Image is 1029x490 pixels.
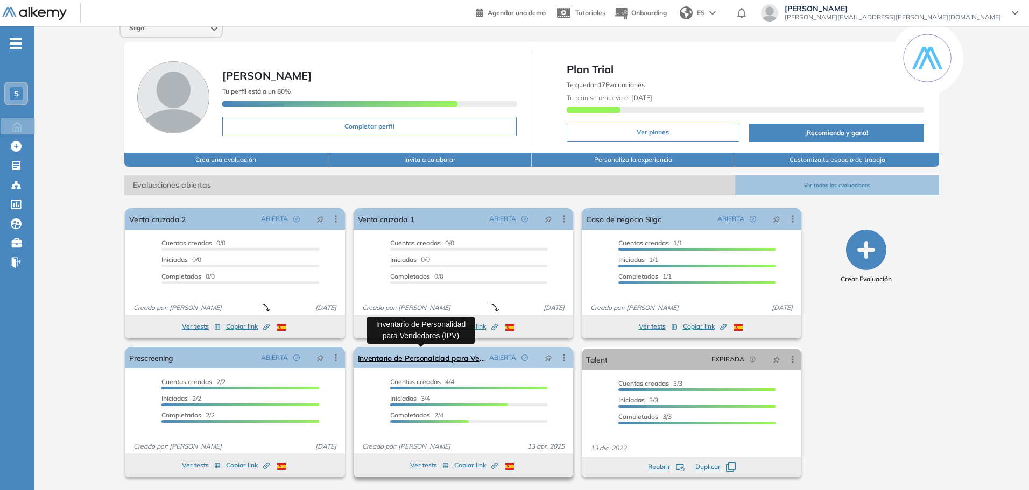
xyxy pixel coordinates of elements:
button: Crea una evaluación [124,153,328,167]
img: ESP [734,324,743,331]
button: Ver tests [182,459,221,472]
button: Personaliza la experiencia [532,153,735,167]
span: 2/2 [161,378,225,386]
span: 2/4 [390,411,443,419]
button: Customiza tu espacio de trabajo [735,153,939,167]
button: ¡Recomienda y gana! [749,124,924,142]
span: Completados [390,272,430,280]
span: pushpin [316,215,324,223]
span: pushpin [545,215,552,223]
span: pushpin [773,215,780,223]
span: [PERSON_NAME] [222,69,312,82]
span: 13 dic. 2022 [586,443,631,453]
span: 0/0 [390,239,454,247]
span: Cuentas creadas [618,239,669,247]
span: Onboarding [631,9,667,17]
span: Tu perfil está a un 80% [222,87,291,95]
span: Completados [390,411,430,419]
span: 13 abr. 2025 [523,442,569,451]
a: Venta cruzada 2 [129,208,186,230]
span: Creado por: [PERSON_NAME] [586,303,683,313]
button: Crear Evaluación [841,230,892,284]
i: - [10,42,22,45]
b: [DATE] [630,94,652,102]
span: Iniciadas [161,255,188,264]
span: 0/0 [161,239,225,247]
img: ESP [277,324,286,331]
button: Copiar link [454,320,498,333]
button: pushpin [765,210,788,228]
span: check-circle [293,354,300,361]
span: check-circle [521,216,528,222]
span: Creado por: [PERSON_NAME] [129,442,226,451]
span: Copiar link [226,460,270,470]
span: 0/0 [161,255,201,264]
button: pushpin [765,351,788,368]
a: Venta cruzada 1 [358,208,414,230]
img: ESP [277,463,286,470]
span: Cuentas creadas [390,239,441,247]
button: Copiar link [226,459,270,472]
span: Agendar una demo [488,9,546,17]
span: check-circle [293,216,300,222]
span: Iniciadas [618,396,645,404]
span: Creado por: [PERSON_NAME] [358,303,455,313]
span: Copiar link [226,322,270,331]
div: Widget de chat [835,365,1029,490]
span: 2/2 [161,394,201,402]
a: Caso de negocio Siigo [586,208,661,230]
span: Duplicar [695,462,721,472]
span: Evaluaciones abiertas [124,175,735,195]
span: 0/0 [390,255,430,264]
span: EXPIRADA [711,354,744,364]
span: 0/0 [390,272,443,280]
span: 4/4 [390,378,454,386]
button: Ver planes [567,123,740,142]
div: Inventario de Personalidad para Vendedores (IPV) [367,317,475,344]
button: Ver todas las evaluaciones [735,175,939,195]
a: Agendar una demo [476,5,546,18]
button: Invita a colaborar [328,153,532,167]
span: Creado por: [PERSON_NAME] [129,303,226,313]
span: 3/3 [618,379,682,387]
span: S [14,89,19,98]
b: 17 [598,81,605,89]
span: 3/3 [618,413,672,421]
span: Completados [618,272,658,280]
span: ES [697,8,705,18]
span: check-circle [521,354,528,361]
button: Copiar link [226,320,270,333]
span: 0/0 [161,272,215,280]
span: Cuentas creadas [618,379,669,387]
span: 2/2 [161,411,215,419]
span: check-circle [750,216,756,222]
span: pushpin [545,353,552,362]
button: Reabrir [648,462,685,472]
span: Reabrir [648,462,671,472]
span: Copiar link [454,460,498,470]
button: Ver tests [182,320,221,333]
span: Tutoriales [575,9,605,17]
button: pushpin [537,349,560,366]
span: ABIERTA [489,214,516,224]
span: Iniciadas [390,255,417,264]
span: Siigo [129,24,144,32]
span: Te quedan Evaluaciones [567,81,645,89]
span: ABIERTA [261,353,288,363]
span: 1/1 [618,239,682,247]
img: ESP [505,463,514,470]
a: Talent [586,349,607,370]
span: Cuentas creadas [161,239,212,247]
img: Foto de perfil [137,61,209,133]
img: Logo [2,7,67,20]
span: ABIERTA [261,214,288,224]
a: Prescreening [129,347,173,368]
span: Completados [618,413,658,421]
button: Ver tests [410,459,449,472]
button: pushpin [308,210,332,228]
button: Onboarding [614,2,667,25]
span: [PERSON_NAME][EMAIL_ADDRESS][PERSON_NAME][DOMAIN_NAME] [785,13,1001,22]
span: [DATE] [311,442,341,451]
button: pushpin [308,349,332,366]
img: arrow [709,11,716,15]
